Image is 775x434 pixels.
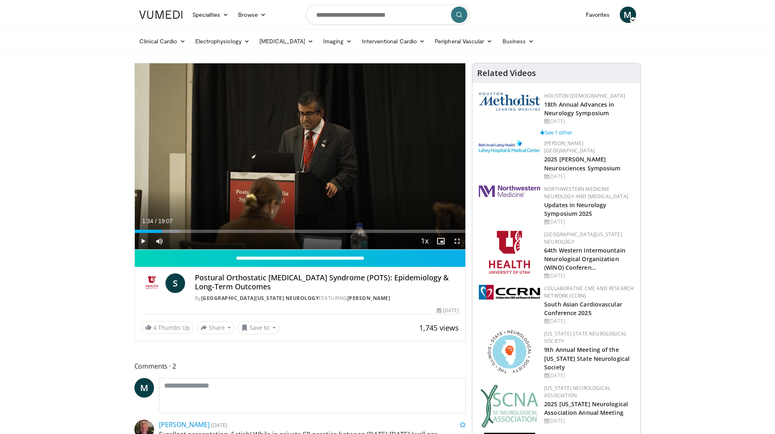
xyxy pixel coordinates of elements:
[544,285,634,299] a: Collaborative CME and Research Network (CCRN)
[479,285,540,300] img: a04ee3ba-8487-4636-b0fb-5e8d268f3737.png.150x105_q85_autocrop_double_scale_upscale_version-0.2.png
[233,7,271,23] a: Browse
[134,361,466,371] span: Comments 2
[430,33,497,49] a: Peripheral Vascular
[544,186,628,200] a: Northwestern Medicine Neurology and [MEDICAL_DATA]
[479,186,540,197] img: 2a462fb6-9365-492a-ac79-3166a6f924d8.png.150x105_q85_autocrop_double_scale_upscale_version-0.2.jpg
[134,378,154,398] a: M
[135,233,151,249] button: Play
[479,92,540,111] img: 5e4488cc-e109-4a4e-9fd9-73bb9237ee91.png.150x105_q85_autocrop_double_scale_upscale_version-0.2.png
[347,295,391,302] a: [PERSON_NAME]
[544,417,634,425] div: [DATE]
[141,273,162,293] img: University of Utah Neurology
[544,272,634,280] div: [DATE]
[544,101,614,117] a: 18th Annual Advances in Neurology Symposium
[479,140,540,153] img: e7977282-282c-4444-820d-7cc2733560fd.jpg.150x105_q85_autocrop_double_scale_upscale_version-0.2.jpg
[544,155,620,172] a: 2025 [PERSON_NAME] Neurosciences Symposium
[449,233,465,249] button: Fullscreen
[306,5,469,25] input: Search topics, interventions
[544,385,610,399] a: [US_STATE] Neurological Association
[238,321,279,334] button: Save to
[544,246,625,271] a: 64th Western Intermountain Neurological Organization (WINO) Conferen…
[581,7,615,23] a: Favorites
[419,323,459,333] span: 1,745 views
[433,233,449,249] button: Enable picture-in-picture mode
[544,231,622,245] a: [GEOGRAPHIC_DATA][US_STATE] Neurology
[544,372,634,379] div: [DATE]
[318,33,357,49] a: Imaging
[211,421,227,429] small: [DATE]
[477,68,536,78] h4: Related Videos
[416,233,433,249] button: Playback Rate
[498,33,539,49] a: Business
[135,63,466,250] video-js: Video Player
[139,11,183,19] img: VuMedi Logo
[135,230,466,233] div: Progress Bar
[357,33,430,49] a: Interventional Cardio
[489,231,530,274] img: f6362829-b0a3-407d-a044-59546adfd345.png.150x105_q85_autocrop_double_scale_upscale_version-0.2.png
[165,273,185,293] a: S
[188,7,234,23] a: Specialties
[155,218,157,224] span: /
[488,330,531,373] img: 71a8b48c-8850-4916-bbdd-e2f3ccf11ef9.png.150x105_q85_autocrop_double_scale_upscale_version-0.2.png
[134,33,190,49] a: Clinical Cardio
[195,273,459,291] h4: Postural Orthostatic [MEDICAL_DATA] Syndrome (POTS): Epidemiology & Long-Term Outcomes
[620,7,636,23] a: M
[190,33,255,49] a: Electrophysiology
[159,420,210,429] a: [PERSON_NAME]
[540,129,572,136] a: See 1 other
[544,201,606,217] a: Updates in Neurology Symposium 2025
[153,324,156,331] span: 4
[544,318,634,325] div: [DATE]
[544,330,627,345] a: [US_STATE] State Neurological Society
[142,218,153,224] span: 1:34
[544,92,625,99] a: Houston [DEMOGRAPHIC_DATA]
[195,295,459,302] div: By FEATURING
[544,400,628,416] a: 2025 [US_STATE] Neurological Association Annual Meeting
[544,346,630,371] a: 9th Annual Meeting of the [US_STATE] State Neurological Society
[151,233,168,249] button: Mute
[197,321,235,334] button: Share
[255,33,318,49] a: [MEDICAL_DATA]
[544,173,634,180] div: [DATE]
[480,385,538,427] img: b123db18-9392-45ae-ad1d-42c3758a27aa.jpg.150x105_q85_autocrop_double_scale_upscale_version-0.2.jpg
[544,140,595,154] a: [PERSON_NAME][GEOGRAPHIC_DATA]
[437,307,459,314] div: [DATE]
[158,218,172,224] span: 19:07
[201,295,319,302] a: [GEOGRAPHIC_DATA][US_STATE] Neurology
[544,218,634,226] div: [DATE]
[141,321,194,334] a: 4 Thumbs Up
[544,118,634,125] div: [DATE]
[544,300,622,317] a: South Asian Cardiovascular Conference 2025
